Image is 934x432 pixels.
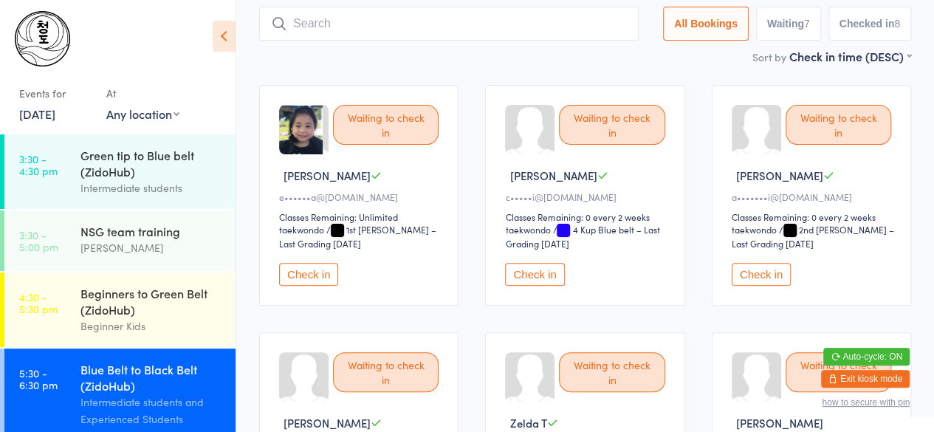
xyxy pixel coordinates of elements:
button: Waiting7 [756,7,821,41]
div: Waiting to check in [559,105,665,145]
span: [PERSON_NAME] [509,168,597,183]
button: Check in [505,263,564,286]
button: Check in [732,263,791,286]
div: e••••••a@[DOMAIN_NAME] [279,191,443,203]
a: 4:30 -5:30 pmBeginners to Green Belt (ZidoHub)Beginner Kids [4,272,236,347]
div: c•••••i@[DOMAIN_NAME] [505,191,669,203]
label: Sort by [752,49,786,64]
time: 3:30 - 4:30 pm [19,153,58,176]
div: Classes Remaining: 0 every 2 weeks [732,210,896,223]
a: 3:30 -4:30 pmGreen tip to Blue belt (ZidoHub)Intermediate students [4,134,236,209]
div: a•••••••i@[DOMAIN_NAME] [732,191,896,203]
time: 4:30 - 5:30 pm [19,291,58,315]
div: Classes Remaining: Unlimited [279,210,443,223]
a: [DATE] [19,106,55,122]
div: Intermediate students [80,179,223,196]
button: Exit kiosk mode [821,370,910,388]
span: / 2nd [PERSON_NAME] – Last Grading [DATE] [732,223,894,250]
div: Green tip to Blue belt (ZidoHub) [80,147,223,179]
input: Search [259,7,639,41]
div: [PERSON_NAME] [80,239,223,256]
span: [PERSON_NAME] [284,168,371,183]
span: Zelda T [509,415,546,431]
div: Waiting to check in [786,352,891,392]
div: 7 [804,18,810,30]
div: Check in time (DESC) [789,48,911,64]
div: Classes Remaining: 0 every 2 weeks [505,210,669,223]
span: / 4 Kup Blue belt – Last Grading [DATE] [505,223,659,250]
div: 8 [894,18,900,30]
div: NSG team training [80,223,223,239]
button: All Bookings [663,7,749,41]
div: Waiting to check in [333,352,439,392]
a: 3:30 -5:00 pmNSG team training[PERSON_NAME] [4,210,236,271]
img: image1601959943.png [279,105,323,154]
div: taekwondo [279,223,324,236]
span: / 1st [PERSON_NAME] – Last Grading [DATE] [279,223,436,250]
div: Waiting to check in [786,105,891,145]
time: 3:30 - 5:00 pm [19,229,58,253]
button: how to secure with pin [822,397,910,408]
div: Waiting to check in [333,105,439,145]
div: Beginners to Green Belt (ZidoHub) [80,285,223,318]
div: Any location [106,106,179,122]
div: Blue Belt to Black Belt (ZidoHub) [80,361,223,394]
button: Auto-cycle: ON [823,348,910,366]
button: Checked in8 [828,7,912,41]
span: [PERSON_NAME] [284,415,371,431]
time: 5:30 - 6:30 pm [19,367,58,391]
span: [PERSON_NAME] [736,168,823,183]
button: Check in [279,263,338,286]
div: At [106,81,179,106]
img: Chungdo Taekwondo [15,11,70,66]
div: taekwondo [505,223,550,236]
div: Intermediate students and Experienced Students [80,394,223,428]
div: Waiting to check in [559,352,665,392]
div: taekwondo [732,223,777,236]
div: Events for [19,81,92,106]
div: Beginner Kids [80,318,223,335]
